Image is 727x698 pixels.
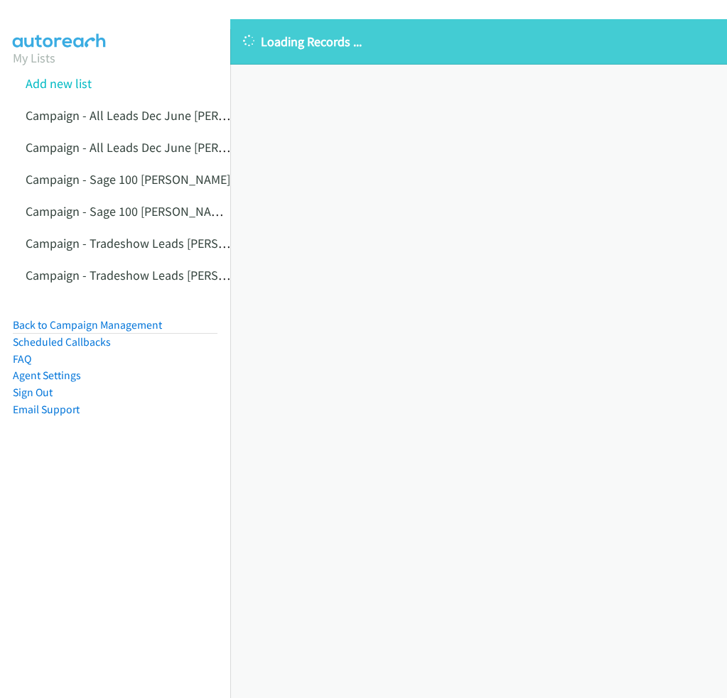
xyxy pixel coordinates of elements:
a: Campaign - Tradeshow Leads [PERSON_NAME] [26,235,276,251]
a: My Lists [13,50,55,66]
a: Campaign - Tradeshow Leads [PERSON_NAME] Cloned [26,267,318,283]
a: Email Support [13,403,80,416]
a: Add new list [26,75,92,92]
a: Campaign - All Leads Dec June [PERSON_NAME] [26,107,284,124]
a: FAQ [13,352,31,366]
p: Loading Records ... [243,32,714,51]
a: Campaign - Sage 100 [PERSON_NAME] Cloned [26,203,271,219]
a: Sign Out [13,386,53,399]
a: Campaign - All Leads Dec June [PERSON_NAME] Cloned [26,139,325,156]
a: Scheduled Callbacks [13,335,111,349]
a: Back to Campaign Management [13,318,162,332]
a: Campaign - Sage 100 [PERSON_NAME] [26,171,230,187]
a: Agent Settings [13,369,81,382]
